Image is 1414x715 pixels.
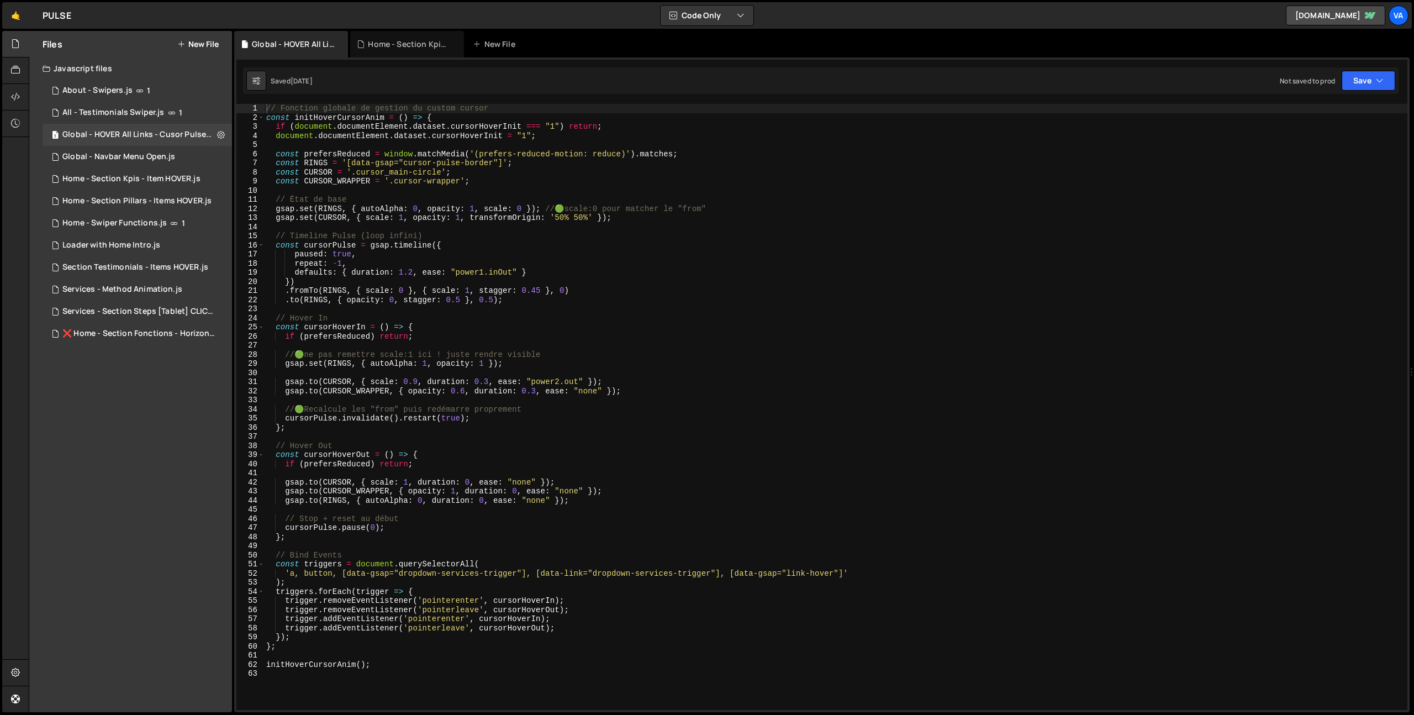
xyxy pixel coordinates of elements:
[236,250,265,259] div: 17
[236,651,265,660] div: 61
[236,487,265,496] div: 43
[236,405,265,414] div: 34
[1342,71,1395,91] button: Save
[1280,76,1335,86] div: Not saved to prod
[236,168,265,177] div: 8
[236,496,265,506] div: 44
[43,190,233,212] div: 16253/44429.js
[236,606,265,615] div: 56
[236,323,265,332] div: 25
[62,240,160,250] div: Loader with Home Intro.js
[236,669,265,679] div: 63
[236,296,265,305] div: 22
[43,323,236,345] div: 16253/45820.js
[236,186,265,196] div: 10
[236,596,265,606] div: 55
[236,505,265,514] div: 45
[236,223,265,232] div: 14
[236,441,265,451] div: 38
[236,387,265,396] div: 32
[236,232,265,241] div: 15
[236,150,265,159] div: 6
[236,304,265,314] div: 23
[236,432,265,441] div: 37
[236,286,265,296] div: 21
[43,168,232,190] div: 16253/44485.js
[43,146,232,168] div: 16253/44426.js
[43,256,232,278] div: 16253/45325.js
[43,9,71,22] div: PULSE
[236,533,265,542] div: 48
[236,159,265,168] div: 7
[236,587,265,597] div: 54
[291,76,313,86] div: [DATE]
[43,80,232,102] div: 16253/43838.js
[147,86,150,95] span: 1
[62,262,208,272] div: Section Testimonials - Items HOVER.js
[62,86,133,96] div: About - Swipers.js
[236,104,265,113] div: 1
[236,569,265,579] div: 52
[2,2,29,29] a: 🤙
[271,76,313,86] div: Saved
[236,241,265,250] div: 16
[236,578,265,587] div: 53
[236,469,265,478] div: 41
[52,132,59,140] span: 1
[236,560,265,569] div: 51
[236,541,265,551] div: 49
[43,124,236,146] div: 16253/45676.js
[236,213,265,223] div: 13
[236,277,265,287] div: 20
[62,152,175,162] div: Global - Navbar Menu Open.js
[1389,6,1408,25] a: Va
[43,234,232,256] div: 16253/45227.js
[236,460,265,469] div: 40
[236,204,265,214] div: 12
[236,423,265,433] div: 36
[368,39,451,50] div: Home - Section Kpis - Item HOVER.js
[236,140,265,150] div: 5
[236,113,265,123] div: 2
[236,514,265,524] div: 46
[236,396,265,405] div: 33
[177,40,219,49] button: New File
[252,39,335,50] div: Global - HOVER All Links - Cusor Pulse.js
[661,6,753,25] button: Code Only
[1286,6,1385,25] a: [DOMAIN_NAME]
[236,369,265,378] div: 30
[62,130,215,140] div: Global - HOVER All Links - Cusor Pulse.js
[236,195,265,204] div: 11
[182,219,185,228] span: 1
[236,523,265,533] div: 47
[236,359,265,369] div: 29
[236,450,265,460] div: 39
[236,350,265,360] div: 28
[236,268,265,277] div: 19
[236,332,265,341] div: 26
[29,57,232,80] div: Javascript files
[236,341,265,350] div: 27
[62,196,212,206] div: Home - Section Pillars - Items HOVER.js
[473,39,519,50] div: New File
[62,329,215,339] div: ❌ Home - Section Fonctions - Horizontal scroll.js
[236,614,265,624] div: 57
[62,108,164,118] div: All - Testimonials Swiper.js
[62,307,215,317] div: Services - Section Steps [Tablet] CLICK.js
[43,278,232,301] div: 16253/44878.js
[236,259,265,269] div: 18
[236,551,265,560] div: 50
[236,122,265,132] div: 3
[236,414,265,423] div: 35
[62,218,167,228] div: Home - Swiper Functions.js
[43,38,62,50] h2: Files
[236,642,265,651] div: 60
[236,377,265,387] div: 31
[236,660,265,670] div: 62
[43,212,232,234] div: 16253/46221.js
[236,633,265,642] div: 59
[236,132,265,141] div: 4
[62,174,201,184] div: Home - Section Kpis - Item HOVER.js
[62,285,182,295] div: Services - Method Animation.js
